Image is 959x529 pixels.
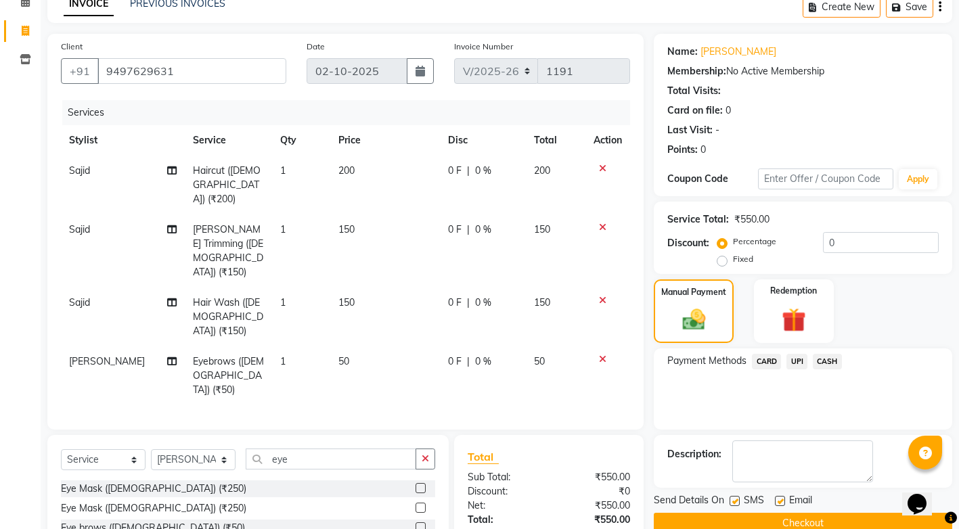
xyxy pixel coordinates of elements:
[468,450,499,464] span: Total
[770,285,817,297] label: Redemption
[667,447,721,461] div: Description:
[667,143,698,157] div: Points:
[280,223,286,235] span: 1
[744,493,764,510] span: SMS
[61,482,246,496] div: Eye Mask ([DEMOGRAPHIC_DATA]) (₹250)
[667,45,698,59] div: Name:
[654,493,724,510] span: Send Details On
[475,296,491,310] span: 0 %
[193,355,264,396] span: Eyebrows ([DEMOGRAPHIC_DATA]) (₹50)
[675,306,713,333] img: _cash.svg
[193,296,263,337] span: Hair Wash ([DEMOGRAPHIC_DATA]) (₹150)
[549,513,640,527] div: ₹550.00
[786,354,807,369] span: UPI
[61,125,185,156] th: Stylist
[185,125,272,156] th: Service
[899,169,937,189] button: Apply
[585,125,630,156] th: Action
[467,354,470,369] span: |
[734,212,770,227] div: ₹550.00
[61,41,83,53] label: Client
[667,84,721,98] div: Total Visits:
[534,164,550,177] span: 200
[774,305,813,336] img: _gift.svg
[752,354,781,369] span: CARD
[97,58,286,84] input: Search by Name/Mobile/Email/Code
[458,513,549,527] div: Total:
[69,355,145,367] span: [PERSON_NAME]
[902,475,945,515] iframe: chat widget
[526,125,586,156] th: Total
[458,484,549,499] div: Discount:
[338,296,355,308] span: 150
[246,448,416,469] input: Search or Scan
[789,493,812,510] span: Email
[448,354,462,369] span: 0 F
[193,164,261,205] span: Haircut ([DEMOGRAPHIC_DATA]) (₹200)
[813,354,842,369] span: CASH
[700,45,776,59] a: [PERSON_NAME]
[667,172,758,186] div: Coupon Code
[667,212,729,227] div: Service Total:
[62,100,640,125] div: Services
[733,253,753,265] label: Fixed
[61,501,246,515] div: Eye Mask ([DEMOGRAPHIC_DATA]) (₹250)
[467,223,470,237] span: |
[448,223,462,237] span: 0 F
[715,123,719,137] div: -
[448,296,462,310] span: 0 F
[475,223,491,237] span: 0 %
[307,41,325,53] label: Date
[549,499,640,513] div: ₹550.00
[667,64,939,78] div: No Active Membership
[534,223,550,235] span: 150
[193,223,263,278] span: [PERSON_NAME] Trimming ([DEMOGRAPHIC_DATA]) (₹150)
[330,125,440,156] th: Price
[475,164,491,178] span: 0 %
[549,484,640,499] div: ₹0
[667,64,726,78] div: Membership:
[338,355,349,367] span: 50
[338,223,355,235] span: 150
[733,235,776,248] label: Percentage
[338,164,355,177] span: 200
[667,123,713,137] div: Last Visit:
[69,164,90,177] span: Sajid
[458,470,549,484] div: Sub Total:
[667,354,746,368] span: Payment Methods
[467,296,470,310] span: |
[726,103,731,118] div: 0
[280,296,286,308] span: 1
[272,125,330,156] th: Qty
[700,143,706,157] div: 0
[448,164,462,178] span: 0 F
[280,164,286,177] span: 1
[667,236,709,250] div: Discount:
[454,41,513,53] label: Invoice Number
[534,355,545,367] span: 50
[69,223,90,235] span: Sajid
[61,58,99,84] button: +91
[667,103,723,118] div: Card on file:
[661,286,726,298] label: Manual Payment
[549,470,640,484] div: ₹550.00
[458,499,549,513] div: Net:
[69,296,90,308] span: Sajid
[280,355,286,367] span: 1
[475,354,491,369] span: 0 %
[758,168,893,189] input: Enter Offer / Coupon Code
[467,164,470,178] span: |
[440,125,526,156] th: Disc
[534,296,550,308] span: 150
